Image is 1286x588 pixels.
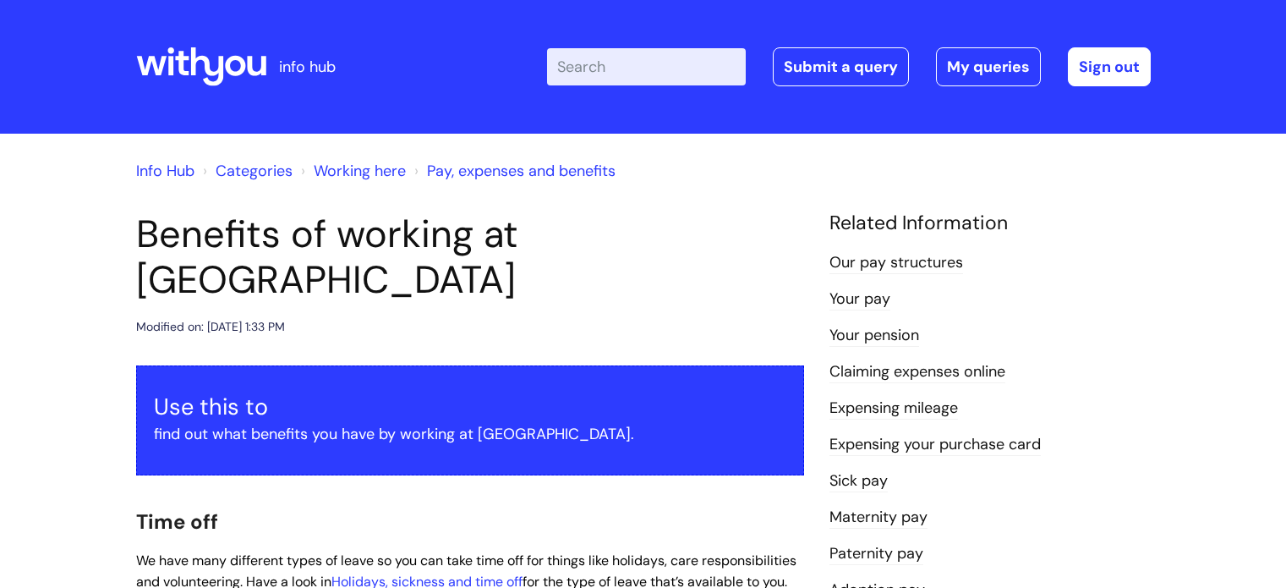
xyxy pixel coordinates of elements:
[154,420,786,448] p: find out what benefits you have by working at [GEOGRAPHIC_DATA].
[829,398,958,420] a: Expensing mileage
[547,48,746,85] input: Search
[1068,47,1151,86] a: Sign out
[136,508,218,535] span: Time off
[136,212,804,303] h1: Benefits of working at [GEOGRAPHIC_DATA]
[547,47,1151,86] div: | -
[297,157,406,184] li: Working here
[829,289,890,310] a: Your pay
[154,393,786,420] h3: Use this to
[829,212,1151,235] h4: Related Information
[829,507,928,529] a: Maternity pay
[829,252,963,274] a: Our pay structures
[136,316,285,338] div: Modified on: [DATE] 1:33 PM
[829,543,923,565] a: Paternity pay
[829,325,919,347] a: Your pension
[199,157,293,184] li: Solution home
[936,47,1041,86] a: My queries
[427,161,616,181] a: Pay, expenses and benefits
[410,157,616,184] li: Pay, expenses and benefits
[829,361,1005,383] a: Claiming expenses online
[136,161,194,181] a: Info Hub
[829,470,888,492] a: Sick pay
[279,53,336,80] p: info hub
[216,161,293,181] a: Categories
[829,434,1041,456] a: Expensing your purchase card
[773,47,909,86] a: Submit a query
[314,161,406,181] a: Working here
